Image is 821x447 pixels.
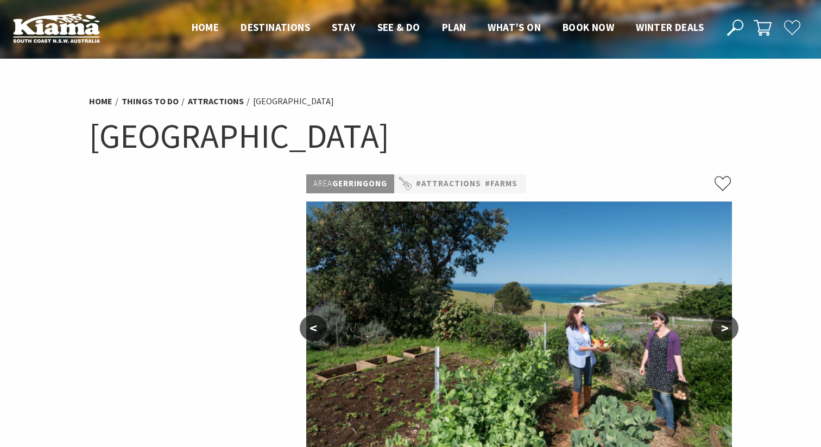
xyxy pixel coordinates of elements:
[192,21,219,34] span: Home
[122,96,179,107] a: Things To Do
[332,21,356,34] span: Stay
[563,21,614,34] span: Book now
[89,96,112,107] a: Home
[300,315,327,341] button: <
[241,21,310,34] span: Destinations
[377,21,420,34] span: See & Do
[188,96,244,107] a: Attractions
[306,174,394,193] p: Gerringong
[89,114,732,158] h1: [GEOGRAPHIC_DATA]
[313,178,332,188] span: Area
[442,21,466,34] span: Plan
[711,315,738,341] button: >
[485,177,517,191] a: #Farms
[636,21,704,34] span: Winter Deals
[13,13,100,43] img: Kiama Logo
[181,19,715,37] nav: Main Menu
[253,95,334,109] li: [GEOGRAPHIC_DATA]
[416,177,481,191] a: #Attractions
[488,21,541,34] span: What’s On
